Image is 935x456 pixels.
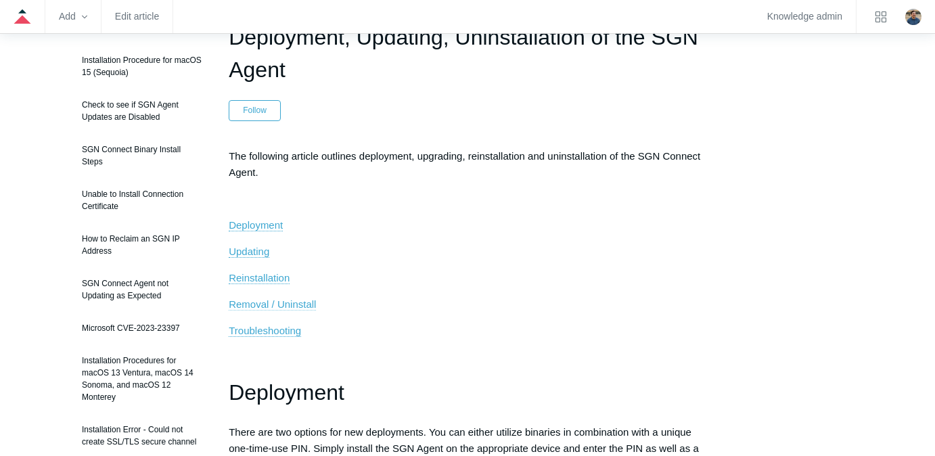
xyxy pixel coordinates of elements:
zd-hc-trigger: Add [59,13,87,20]
zd-hc-trigger: Click your profile icon to open the profile menu [905,9,921,25]
span: Removal / Uninstall [229,298,316,310]
a: Edit article [115,13,159,20]
a: Installation Procedure for macOS 15 (Sequoia) [75,47,208,85]
a: Installation Error - Could not create SSL/TLS secure channel [75,417,208,455]
a: Knowledge admin [767,13,842,20]
button: Follow Article [229,100,281,120]
a: Microsoft CVE-2023-23397 [75,315,208,341]
a: How to Reclaim an SGN IP Address [75,226,208,264]
img: user avatar [905,9,921,25]
a: Reinstallation [229,272,290,284]
span: Updating [229,246,269,257]
span: Deployment [229,380,344,405]
a: SGN Connect Agent not Updating as Expected [75,271,208,309]
a: Unable to Install Connection Certificate [75,181,208,219]
a: SGN Connect Binary Install Steps [75,137,208,175]
a: Removal / Uninstall [229,298,316,311]
a: Installation Procedures for macOS 13 Ventura, macOS 14 Sonoma, and macOS 12 Monterey [75,348,208,410]
a: Updating [229,246,269,258]
a: Deployment [229,219,283,231]
span: Troubleshooting [229,325,301,336]
span: The following article outlines deployment, upgrading, reinstallation and uninstallation of the SG... [229,150,700,178]
a: Check to see if SGN Agent Updates are Disabled [75,92,208,130]
a: Troubleshooting [229,325,301,337]
h1: Deployment, Updating, Uninstallation of the SGN Agent [229,21,706,86]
